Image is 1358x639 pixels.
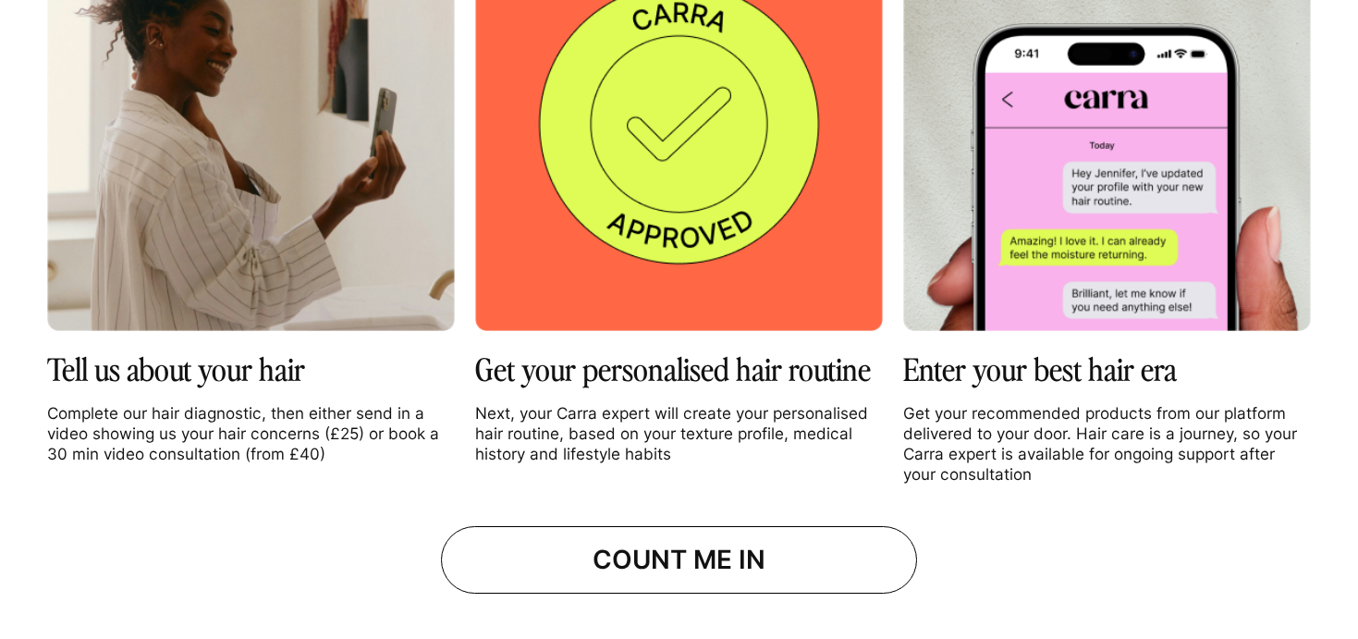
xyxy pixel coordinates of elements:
a: COUNT ME IN [441,526,916,595]
p: Next, your Carra expert will create your personalised hair routine, based on your texture profile... [475,403,883,464]
h3: Tell us about your hair [47,349,455,389]
h3: Enter your best hair era [903,349,1311,389]
p: Get your recommended products from our platform delivered to your door. Hair care is a journey, s... [903,403,1311,485]
h3: Get your personalised hair routine [475,349,883,389]
p: Complete our hair diagnostic, then either send in a video showing us your hair concerns (£25) or ... [47,403,455,464]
